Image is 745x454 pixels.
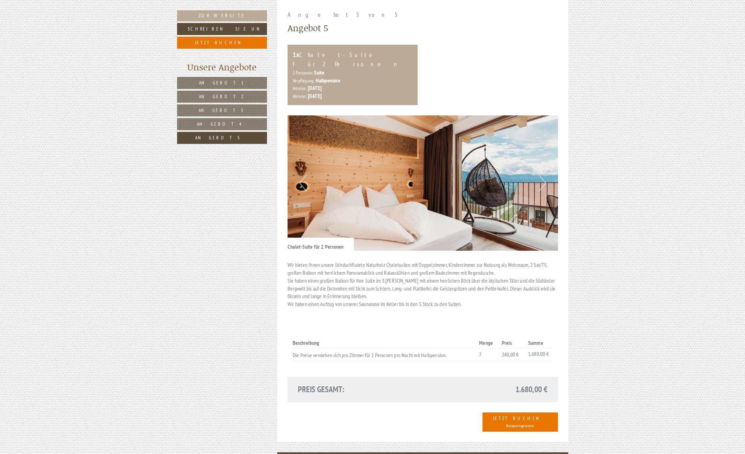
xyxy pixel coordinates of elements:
span: Angebot 2 [199,93,245,100]
th: Beschreibung [293,338,476,348]
th: Summe [525,338,553,348]
div: Chalet-Suite für 2 Personen [288,238,354,251]
small: Verpflegung: [293,78,314,84]
button: Next [539,174,546,192]
div: Angebot 5 [288,22,328,34]
span: Angebot 5 von 5 [288,11,401,19]
th: Preis [499,338,525,348]
td: Die Preise verstehen sich pro Zimmer für 2 Personen pro Nacht mit Halbpension. [293,348,476,361]
small: 2 Personen: [293,70,313,76]
span: Bestpreisgarantie [506,423,534,428]
a: Zur Website [177,10,267,21]
span: Angebot 4 [197,121,247,127]
span: Angebot 1 [199,80,245,86]
span: 1.680,00 € [515,384,548,395]
small: Anreise: [293,85,307,91]
small: Abreise: [293,93,307,99]
img: image [288,115,558,251]
b: 1x [293,50,299,59]
span: Angebot 3 [199,107,245,113]
td: 7 [476,348,499,361]
span: 240,00 € [502,351,519,358]
a: Jetzt BuchenBestpreisgarantie [482,412,558,432]
div: Chalet-Suite für 2 Personen [293,50,412,68]
td: 1.680,00 € [525,348,553,361]
b: [DATE] [308,84,322,91]
a: Jetzt buchen [177,37,267,49]
div: Preis gesamt: [293,384,423,395]
b: [DATE] [308,92,322,99]
th: Menge [476,338,499,348]
div: Unsere Angebote [177,61,267,73]
button: Previous [300,174,307,192]
p: Wir bieten Ihnen unsere lichduchflutete Naturholz Chaletsuiten mit Doppelzimmer, Kinderzimmer zur... [288,261,558,308]
b: Halbpension [316,77,340,84]
span: Angebot 5 [195,135,248,141]
a: Schreiben Sie uns [177,23,267,35]
b: Suite [314,69,324,76]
